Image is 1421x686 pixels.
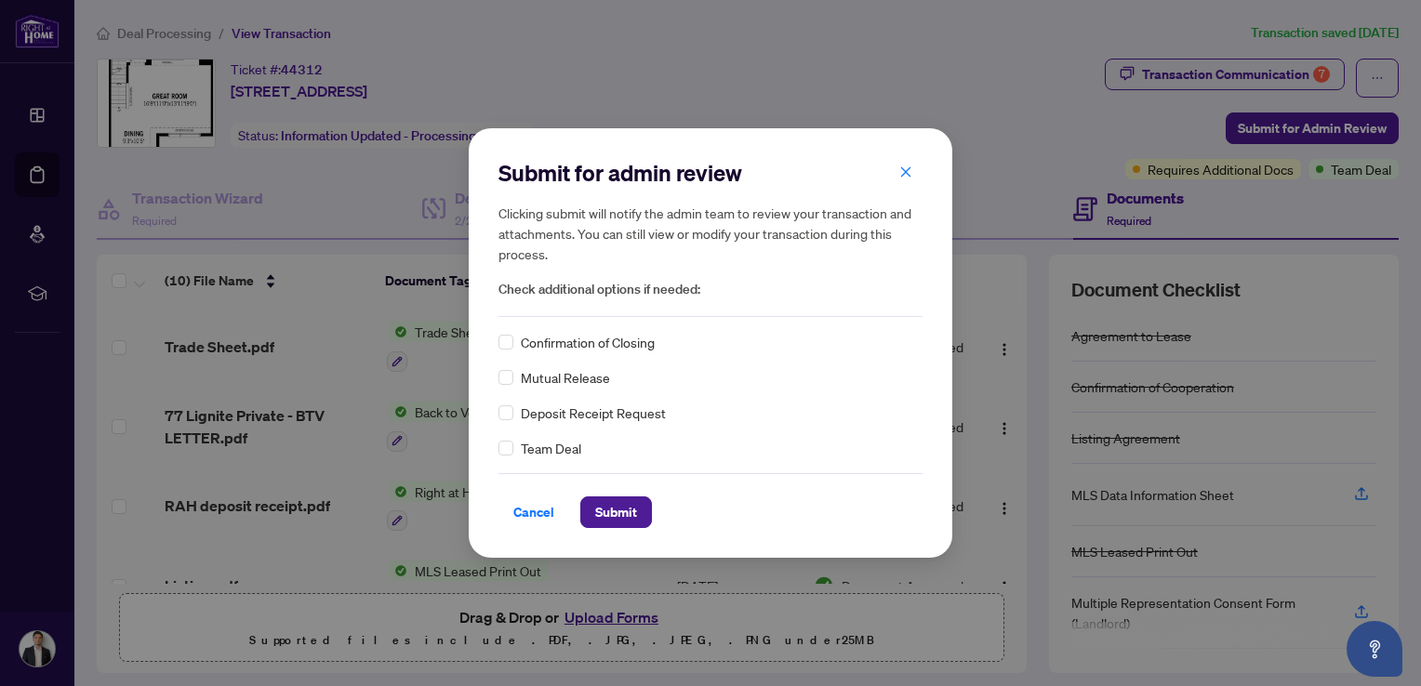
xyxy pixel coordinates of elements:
[498,496,569,528] button: Cancel
[521,438,581,458] span: Team Deal
[521,332,655,352] span: Confirmation of Closing
[580,496,652,528] button: Submit
[1347,621,1402,677] button: Open asap
[899,165,912,178] span: close
[498,279,923,300] span: Check additional options if needed:
[521,402,666,423] span: Deposit Receipt Request
[513,497,554,527] span: Cancel
[498,158,923,188] h2: Submit for admin review
[595,497,637,527] span: Submit
[498,203,923,264] h5: Clicking submit will notify the admin team to review your transaction and attachments. You can st...
[521,367,610,388] span: Mutual Release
